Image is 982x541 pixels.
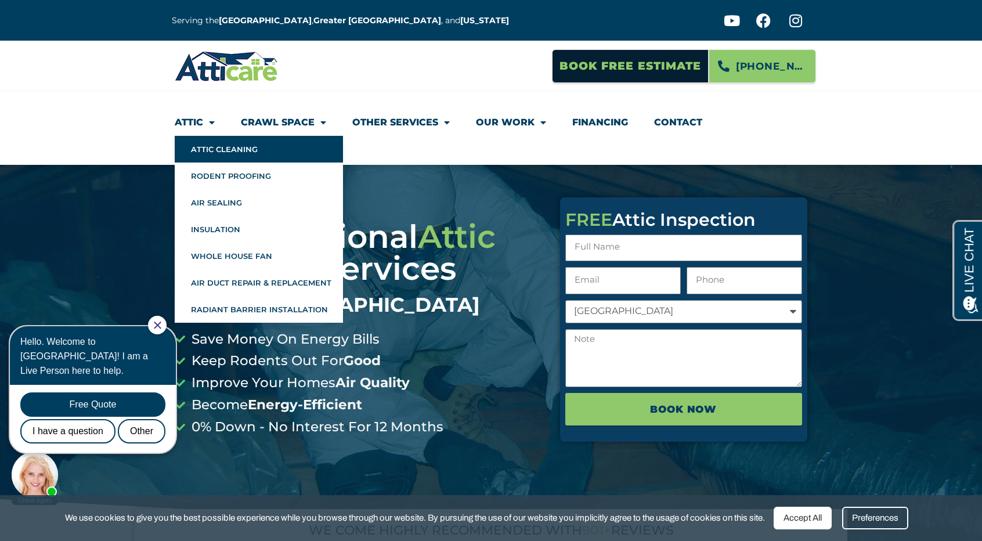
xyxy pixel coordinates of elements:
[654,109,702,136] a: Contact
[6,315,192,506] iframe: Chat Invitation
[842,507,908,529] div: Preferences
[650,399,717,419] span: BOOK NOW
[189,350,381,372] span: Keep Rodents Out For
[559,55,701,77] span: Book Free Estimate
[189,372,410,394] span: Improve Your Homes
[172,14,518,27] p: Serving the , , and
[175,136,343,323] ul: Attic
[65,511,765,525] span: We use cookies to give you the best possible experience while you browse through our website. By ...
[175,296,343,323] a: Radiant Barrier Installation
[565,211,802,229] div: Attic Inspection
[460,15,509,26] a: [US_STATE]
[175,269,343,296] a: Air Duct Repair & Replacement
[175,293,543,317] div: in the [GEOGRAPHIC_DATA]
[313,15,441,26] a: Greater [GEOGRAPHIC_DATA]
[352,109,450,136] a: Other Services
[248,396,362,413] b: Energy-Efficient
[241,109,326,136] a: Crawl Space
[736,56,807,76] span: [PHONE_NUMBER]
[175,136,343,163] a: Attic Cleaning
[175,216,343,243] a: Insulation
[189,329,380,351] span: Save Money On Energy Bills
[175,221,543,317] div: #1 Professional Services
[774,507,832,529] div: Accept All
[189,394,362,416] span: Become
[687,267,802,294] input: Only numbers and phone characters (#, -, *, etc) are accepted.
[344,352,381,369] b: Good
[335,374,410,391] b: Air Quality
[219,15,312,26] a: [GEOGRAPHIC_DATA]
[565,267,681,294] input: Email
[28,9,93,24] span: Opens a chat window
[175,163,343,189] a: Rodent Proofing
[175,109,807,147] nav: Menu
[552,49,709,83] a: Book Free Estimate
[572,109,628,136] a: Financing
[189,416,443,438] span: 0% Down - No Interest For 12 Months
[175,189,343,216] a: Air Sealing
[565,209,612,230] span: FREE
[175,243,343,269] a: Whole House Fan
[709,49,816,83] a: [PHONE_NUMBER]
[565,393,802,425] button: BOOK NOW
[565,235,802,262] input: Full Name
[476,109,546,136] a: Our Work
[175,109,215,136] a: Attic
